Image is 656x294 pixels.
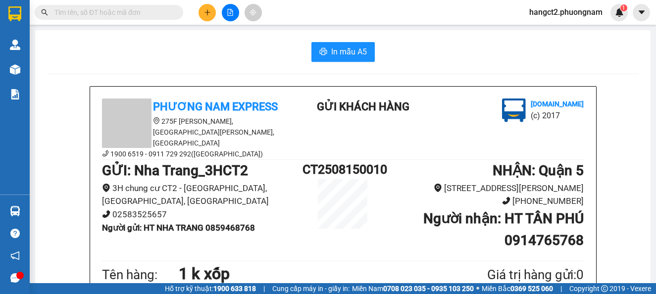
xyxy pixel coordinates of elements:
li: (c) 2017 [531,109,584,122]
h1: 1 k xốp [179,261,439,286]
button: aim [245,4,262,21]
strong: 0708 023 035 - 0935 103 250 [383,285,474,293]
span: notification [10,251,20,260]
span: phone [102,210,110,218]
span: question-circle [10,229,20,238]
span: Miền Nam [352,283,474,294]
h1: CT2508150010 [303,160,383,179]
img: warehouse-icon [10,40,20,50]
span: Cung cấp máy in - giấy in: [272,283,350,294]
img: logo-vxr [8,6,21,21]
span: ⚪️ [476,287,479,291]
li: [PHONE_NUMBER] [383,195,584,208]
span: phone [102,150,109,157]
img: icon-new-feature [615,8,624,17]
img: solution-icon [10,89,20,99]
span: environment [434,184,442,192]
span: In mẫu A5 [331,46,367,58]
span: printer [319,48,327,57]
li: 275F [PERSON_NAME], [GEOGRAPHIC_DATA][PERSON_NAME], [GEOGRAPHIC_DATA] [102,116,280,148]
sup: 1 [620,4,627,11]
span: copyright [601,285,608,292]
span: Miền Bắc [482,283,553,294]
button: caret-down [633,4,650,21]
b: [DOMAIN_NAME] [531,100,584,108]
b: NHẬN : Quận 5 [493,162,584,179]
span: hangct2.phuongnam [521,6,610,18]
b: Người gửi : HT NHA TRANG 0859468768 [102,223,255,233]
b: Gửi khách hàng [317,100,409,113]
span: environment [153,117,160,124]
span: aim [250,9,256,16]
span: Hỗ trợ kỹ thuật: [165,283,256,294]
strong: 0369 525 060 [510,285,553,293]
span: 1 [622,4,625,11]
li: 3H chung cư CT2 - [GEOGRAPHIC_DATA], [GEOGRAPHIC_DATA], [GEOGRAPHIC_DATA] [102,182,303,208]
img: logo.jpg [502,98,526,122]
span: file-add [227,9,234,16]
div: Tên hàng: [102,265,179,285]
span: environment [102,184,110,192]
span: caret-down [637,8,646,17]
img: warehouse-icon [10,206,20,216]
button: file-add [222,4,239,21]
button: printerIn mẫu A5 [311,42,375,62]
input: Tìm tên, số ĐT hoặc mã đơn [54,7,171,18]
strong: 1900 633 818 [213,285,256,293]
div: Giá trị hàng gửi: 0 [439,265,584,285]
li: [STREET_ADDRESS][PERSON_NAME] [383,182,584,195]
span: search [41,9,48,16]
b: Phương Nam Express [153,100,278,113]
span: message [10,273,20,283]
img: warehouse-icon [10,64,20,75]
span: phone [502,196,510,205]
span: | [560,283,562,294]
b: GỬI : Nha Trang_3HCT2 [102,162,248,179]
span: plus [204,9,211,16]
button: plus [199,4,216,21]
b: Người nhận : HT TÂN PHÚ 0914765768 [423,210,584,248]
span: | [263,283,265,294]
li: 02583525657 [102,208,303,221]
li: 1900 6519 - 0911 729 292([GEOGRAPHIC_DATA]) [102,148,280,159]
